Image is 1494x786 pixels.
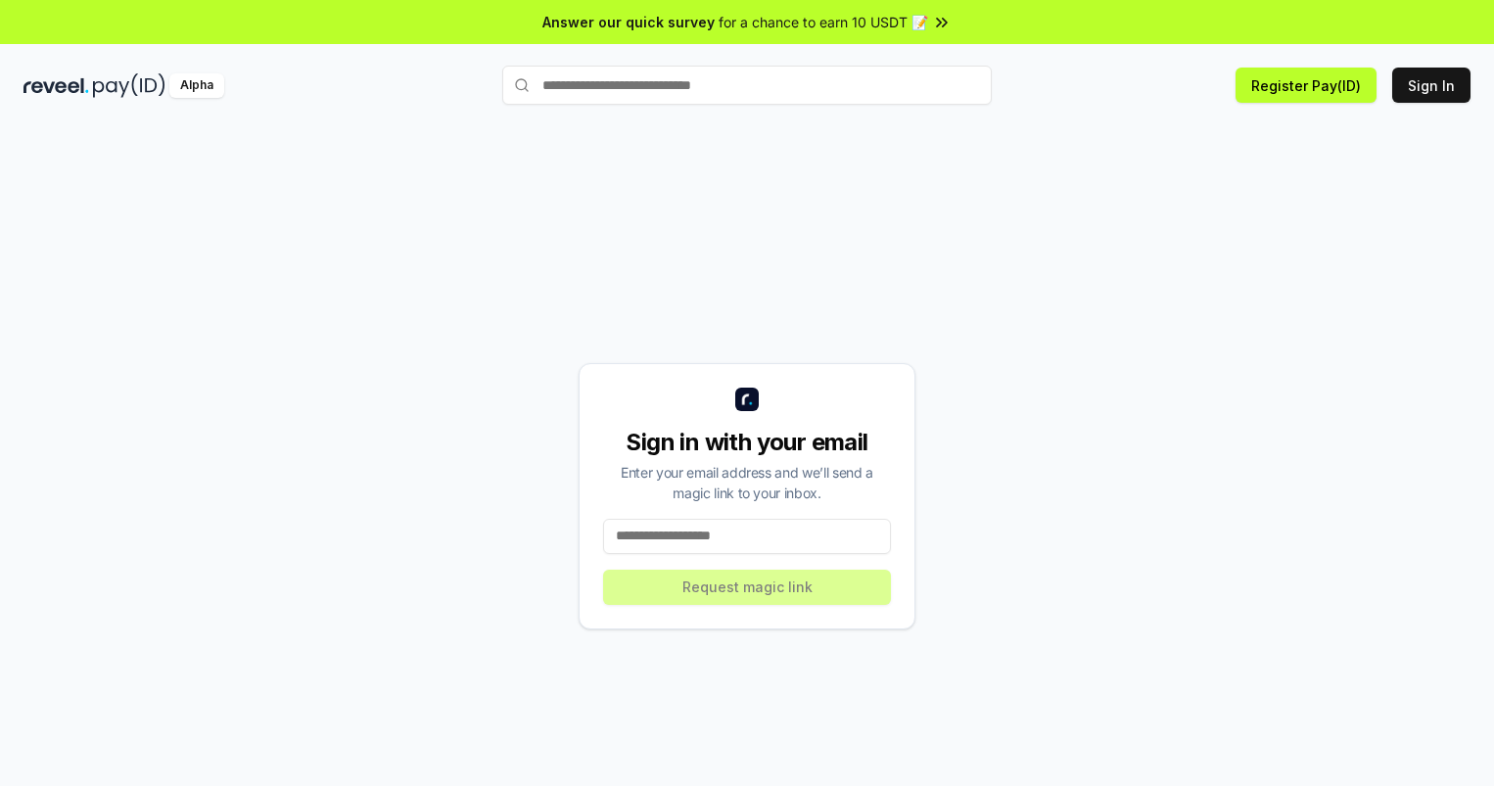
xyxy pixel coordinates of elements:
button: Register Pay(ID) [1236,68,1377,103]
span: Answer our quick survey [542,12,715,32]
img: logo_small [735,388,759,411]
img: pay_id [93,73,165,98]
span: for a chance to earn 10 USDT 📝 [719,12,928,32]
div: Sign in with your email [603,427,891,458]
div: Enter your email address and we’ll send a magic link to your inbox. [603,462,891,503]
img: reveel_dark [23,73,89,98]
button: Sign In [1392,68,1471,103]
div: Alpha [169,73,224,98]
